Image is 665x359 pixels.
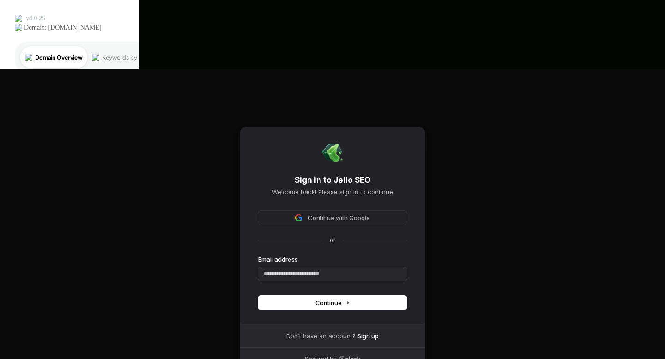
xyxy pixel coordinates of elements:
img: Sign in with Google [295,214,302,221]
img: Jello SEO [321,142,344,164]
div: Domain: [DOMAIN_NAME] [24,24,102,31]
img: website_grey.svg [15,24,22,31]
div: Domain Overview [35,54,83,60]
button: Continue [258,296,407,310]
span: Continue [315,299,350,307]
h1: Sign in to Jello SEO [258,175,407,186]
span: Continue with Google [308,214,370,222]
span: Don’t have an account? [286,332,356,340]
label: Email address [258,255,298,263]
p: Welcome back! Please sign in to continue [258,188,407,196]
div: Keywords by Traffic [102,54,156,60]
p: or [330,236,336,244]
a: Sign up [357,332,379,340]
button: Sign in with GoogleContinue with Google [258,211,407,225]
img: tab_domain_overview_orange.svg [25,54,32,61]
img: tab_keywords_by_traffic_grey.svg [92,54,99,61]
img: logo_orange.svg [15,15,22,22]
div: v 4.0.25 [26,15,45,22]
